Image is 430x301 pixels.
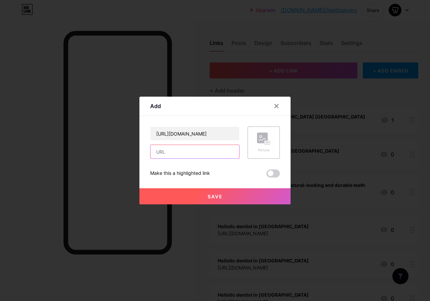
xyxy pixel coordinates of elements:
[150,102,161,110] div: Add
[150,169,210,178] div: Make this a highlighted link
[150,145,239,158] input: URL
[139,188,291,204] button: Save
[257,148,270,153] div: Picture
[150,127,239,140] input: Title
[208,194,223,199] span: Save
